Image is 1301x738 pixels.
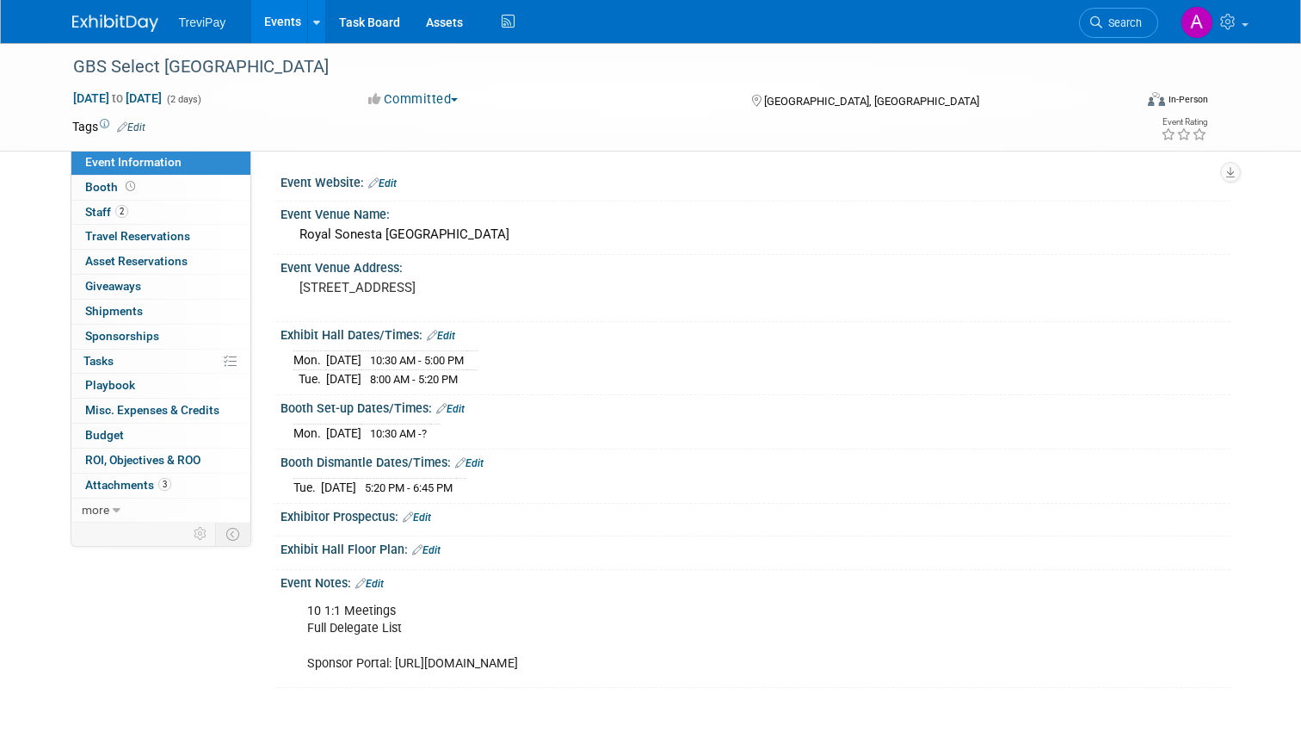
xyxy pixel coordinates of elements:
[321,479,356,497] td: [DATE]
[368,177,397,189] a: Edit
[427,330,455,342] a: Edit
[186,523,216,545] td: Personalize Event Tab Strip
[326,370,361,388] td: [DATE]
[281,504,1230,526] div: Exhibitor Prospectus:
[1040,90,1208,115] div: Event Format
[71,424,250,448] a: Budget
[117,121,145,133] a: Edit
[72,90,163,106] span: [DATE] [DATE]
[115,205,128,218] span: 2
[215,523,250,545] td: Toggle Event Tabs
[71,399,250,423] a: Misc. Expenses & Credits
[1079,8,1158,38] a: Search
[365,481,453,494] span: 5:20 PM - 6:45 PM
[165,94,201,105] span: (2 days)
[326,351,361,370] td: [DATE]
[85,155,182,169] span: Event Information
[85,254,188,268] span: Asset Reservations
[122,180,139,193] span: Booth not reserved yet
[71,350,250,374] a: Tasks
[370,373,458,386] span: 8:00 AM - 5:20 PM
[281,170,1230,192] div: Event Website:
[299,280,657,295] pre: [STREET_ADDRESS]
[85,180,139,194] span: Booth
[1181,6,1213,39] img: Andy Duong
[370,354,464,367] span: 10:30 AM - 5:00 PM
[295,594,1045,680] div: 10 1:1 Meetings Full Delegate List Sponsor Portal: [URL][DOMAIN_NAME]
[1148,92,1165,106] img: Format-Inperson.png
[179,16,226,29] span: TreviPay
[422,427,427,440] span: ?
[71,374,250,398] a: Playbook
[293,479,321,497] td: Tue.
[85,205,128,219] span: Staff
[362,90,465,109] button: Committed
[71,300,250,324] a: Shipments
[85,304,143,318] span: Shipments
[281,255,1230,276] div: Event Venue Address:
[85,453,200,467] span: ROI, Objectives & ROO
[72,15,158,32] img: ExhibitDay
[158,478,171,491] span: 3
[326,425,361,443] td: [DATE]
[71,201,250,225] a: Staff2
[85,229,190,243] span: Travel Reservations
[85,378,135,392] span: Playbook
[71,275,250,299] a: Giveaways
[1161,118,1207,127] div: Event Rating
[71,499,250,523] a: more
[436,403,465,415] a: Edit
[67,52,1112,83] div: GBS Select [GEOGRAPHIC_DATA]
[71,250,250,274] a: Asset Reservations
[293,425,326,443] td: Mon.
[71,225,250,249] a: Travel Reservations
[85,428,124,442] span: Budget
[281,570,1230,592] div: Event Notes:
[83,354,114,368] span: Tasks
[281,395,1230,418] div: Booth Set-up Dates/Times:
[85,329,159,343] span: Sponsorships
[403,512,431,524] a: Edit
[370,427,427,440] span: 10:30 AM -
[71,474,250,498] a: Attachments3
[72,118,145,135] td: Tags
[281,322,1230,344] div: Exhibit Hall Dates/Times:
[764,95,979,108] span: [GEOGRAPHIC_DATA], [GEOGRAPHIC_DATA]
[281,536,1230,559] div: Exhibit Hall Floor Plan:
[455,457,484,469] a: Edit
[1168,93,1208,106] div: In-Person
[281,450,1230,472] div: Booth Dismantle Dates/Times:
[82,503,109,517] span: more
[1102,16,1142,29] span: Search
[71,176,250,200] a: Booth
[293,370,326,388] td: Tue.
[293,221,1217,248] div: Royal Sonesta [GEOGRAPHIC_DATA]
[71,449,250,473] a: ROI, Objectives & ROO
[71,325,250,349] a: Sponsorships
[293,351,326,370] td: Mon.
[109,91,126,105] span: to
[85,478,171,492] span: Attachments
[412,544,441,556] a: Edit
[85,403,219,417] span: Misc. Expenses & Credits
[281,202,1230,223] div: Event Venue Name:
[85,279,141,293] span: Giveaways
[71,151,250,175] a: Event Information
[355,578,384,590] a: Edit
